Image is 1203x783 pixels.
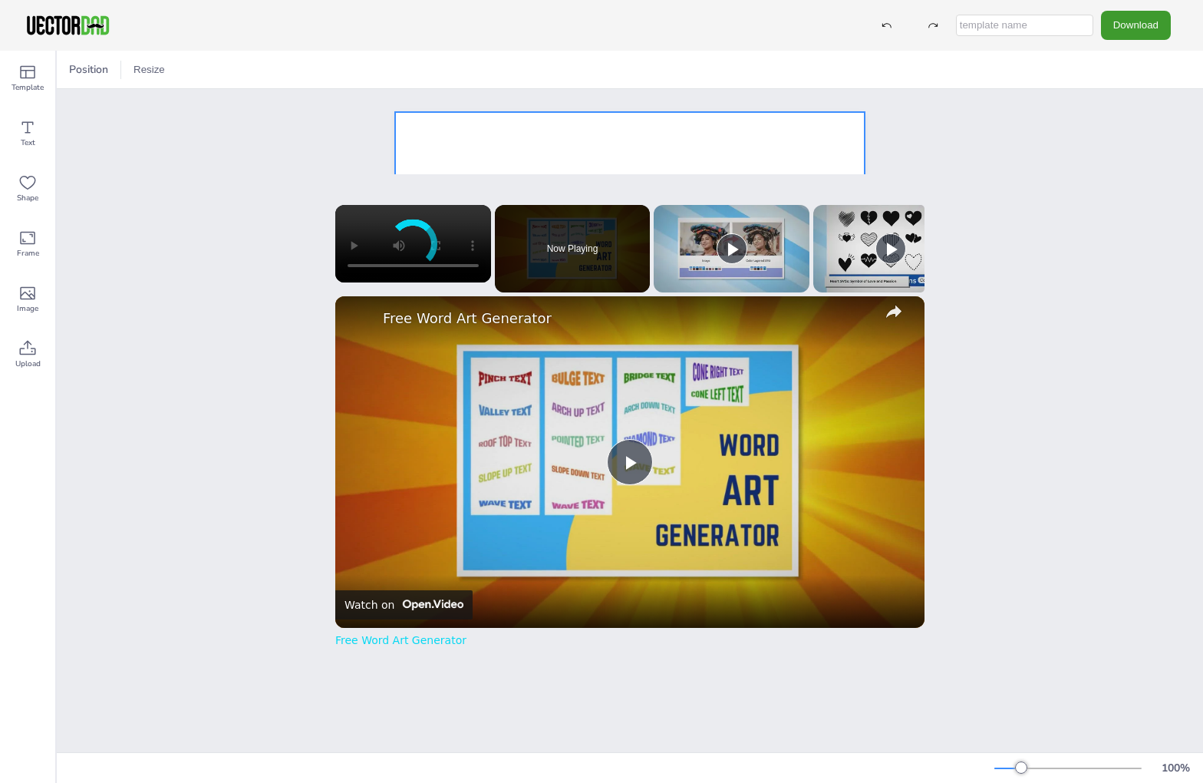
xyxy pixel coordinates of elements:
[397,600,463,610] img: Video channel logo
[607,439,653,485] button: Play Video
[335,634,466,646] a: Free Word Art Generator
[880,298,908,325] button: share
[717,233,747,264] button: Play
[21,137,35,149] span: Text
[17,192,38,204] span: Shape
[335,296,924,628] img: video of: Free Word Art Generator
[1101,11,1171,39] button: Download
[12,81,44,94] span: Template
[335,296,924,628] div: Video Player
[383,310,872,326] a: Free Word Art Generator
[335,590,473,619] a: Watch on Open.Video
[17,302,38,315] span: Image
[344,306,375,336] a: channel logo
[956,15,1093,36] input: template name
[875,233,906,264] button: Play
[547,244,598,253] span: Now Playing
[25,14,111,37] img: VectorDad-1.png
[17,247,39,259] span: Frame
[127,58,171,82] button: Resize
[15,358,41,370] span: Upload
[1157,761,1194,775] div: 100 %
[344,599,394,611] div: Watch on
[66,62,111,77] span: Position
